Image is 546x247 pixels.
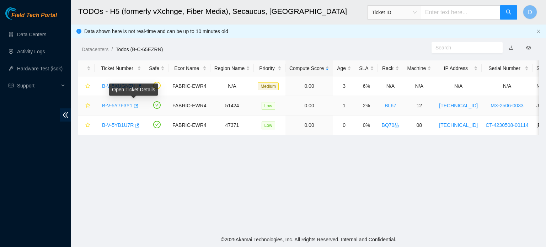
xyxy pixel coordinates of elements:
a: B-V-5Y7F3Y1 [102,103,133,108]
td: 0 [333,116,355,135]
button: search [500,5,517,20]
span: Low [262,122,275,129]
td: N/A [210,76,254,96]
td: 0.00 [285,76,333,96]
span: star [85,103,90,109]
td: 2% [355,96,378,116]
a: MX-2506-0033 [491,103,524,108]
td: 6% [355,76,378,96]
td: 3 [333,76,355,96]
span: read [9,83,14,88]
a: B-V-5XUGNZH [102,83,135,89]
button: download [503,42,519,53]
input: Search [435,44,493,52]
td: FABRIC-EWR4 [168,116,210,135]
a: BQ70lock [382,122,400,128]
a: [TECHNICAL_ID] [439,122,478,128]
a: Hardware Test (isok) [17,66,63,71]
a: Datacenters [82,47,108,52]
a: [TECHNICAL_ID] [439,103,478,108]
span: star [85,123,90,128]
span: double-left [60,108,71,122]
td: 51424 [210,96,254,116]
td: 0.00 [285,96,333,116]
span: check-circle [153,101,161,109]
span: Medium [258,82,279,90]
span: Support [17,79,59,93]
a: CT-4230508-00114 [486,122,529,128]
span: close [536,29,541,33]
input: Enter text here... [421,5,500,20]
button: D [523,5,537,19]
span: Field Tech Portal [11,12,57,19]
img: Akamai Technologies [5,7,36,20]
a: Todos (B-C-65EZRN) [116,47,163,52]
td: 12 [403,96,435,116]
span: search [506,9,512,16]
td: 0.00 [285,116,333,135]
td: 0% [355,116,378,135]
td: 08 [403,116,435,135]
td: N/A [482,76,532,96]
span: eye [526,45,531,50]
span: lock [394,123,399,128]
span: Ticket ID [372,7,417,18]
button: star [82,100,91,111]
td: N/A [378,76,403,96]
footer: © 2025 Akamai Technologies, Inc. All Rights Reserved. Internal and Confidential. [71,232,546,247]
td: N/A [403,76,435,96]
a: download [509,45,514,50]
td: N/A [435,76,482,96]
a: B-V-5YB1U7R [102,122,134,128]
a: BL67 [385,103,396,108]
td: 47371 [210,116,254,135]
td: FABRIC-EWR4 [168,96,210,116]
td: 1 [333,96,355,116]
a: Akamai TechnologiesField Tech Portal [5,13,57,22]
span: D [528,8,532,17]
td: FABRIC-EWR4 [168,76,210,96]
span: check-circle [153,121,161,128]
button: star [82,80,91,92]
button: star [82,119,91,131]
span: / [111,47,113,52]
a: Data Centers [17,32,46,37]
span: exclamation-circle [153,82,161,89]
span: Low [262,102,275,110]
a: Activity Logs [17,49,45,54]
span: star [85,84,90,89]
button: close [536,29,541,34]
